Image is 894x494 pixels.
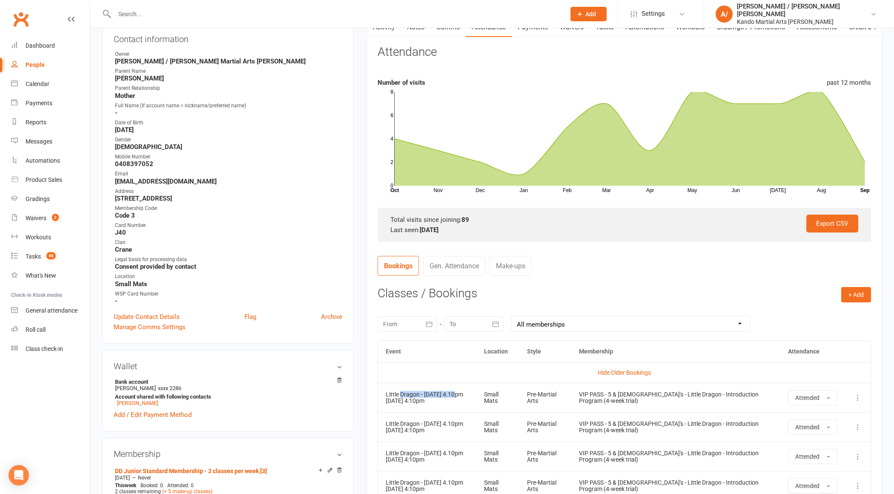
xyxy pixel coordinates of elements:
div: Class check-in [26,345,63,352]
strong: [DATE] [115,126,342,134]
div: General attendance [26,307,77,314]
div: — [113,474,342,481]
h3: Classes / Bookings [378,287,871,300]
button: Attended [788,419,837,435]
div: Pre-Martial Arts [527,480,564,493]
a: Product Sales [11,170,90,190]
span: xxxx 2286 [158,385,181,391]
div: Small Mats [484,391,512,405]
div: Parent Name [115,67,342,75]
button: + Add [841,287,871,302]
strong: Bank account [115,379,338,385]
strong: [PERSON_NAME] [115,75,342,82]
h3: Attendance [378,46,437,59]
strong: - [115,297,342,305]
input: Search... [112,8,559,20]
td: [DATE] 4:10pm [378,383,476,412]
div: Address [115,187,342,195]
div: Email [115,170,342,178]
span: Attended [795,483,819,489]
a: DD Junior Standard Membership - 2 classes per week [3] [115,468,267,474]
div: Open Intercom Messenger [9,465,29,485]
a: Class kiosk mode [11,339,90,359]
div: Payments [26,100,52,106]
span: Booked: 0 [140,483,163,488]
th: Attendance [780,341,845,362]
span: Attended: 0 [167,483,194,488]
div: Mobile Number [115,153,342,161]
strong: Consent provided by contact [115,263,342,270]
strong: 89 [461,216,469,224]
a: Messages [11,132,90,151]
a: General attendance kiosk mode [11,301,90,320]
span: 40 [46,252,56,259]
div: Messages [26,138,52,145]
div: Pre-Martial Arts [527,421,564,434]
a: Bookings [378,256,419,276]
th: Location [476,341,520,362]
th: Style [519,341,571,362]
div: A/ [716,6,733,23]
div: VIP PASS - 5 & [DEMOGRAPHIC_DATA]'s - Little Dragon - Introduction Program (4-week trial) [579,391,773,405]
div: Little Dragon - [DATE] 4.10pm [386,391,469,398]
div: Clan [115,238,342,247]
a: Flag [244,312,256,322]
strong: [STREET_ADDRESS] [115,195,342,202]
div: Little Dragon - [DATE] 4.10pm [386,450,469,457]
strong: [DATE] [420,226,438,234]
span: Attended [795,453,819,460]
a: Make-ups [490,256,532,276]
div: past 12 months [827,78,871,88]
span: This [115,483,125,488]
h3: Contact information [114,31,342,44]
strong: Code 3 [115,212,342,219]
a: What's New [11,266,90,285]
strong: Account shared with following contacts [115,393,338,400]
div: Kando Martial Arts [PERSON_NAME] [737,18,870,26]
div: Calendar [26,80,49,87]
div: Parent Relationship [115,84,342,92]
div: Small Mats [484,450,512,463]
div: Card Number [115,221,342,230]
div: Gender [115,136,342,144]
span: Add [585,11,596,17]
div: Dashboard [26,42,55,49]
div: Gradings [26,195,50,202]
div: VIP PASS - 5 & [DEMOGRAPHIC_DATA]'s - Little Dragon - Introduction Program (4-week trial) [579,480,773,493]
div: Reports [26,119,46,126]
div: Workouts [26,234,51,241]
a: Gradings [11,190,90,209]
th: Event [378,341,476,362]
h3: Membership [114,449,342,459]
div: Little Dragon - [DATE] 4.10pm [386,421,469,427]
a: People [11,55,90,75]
a: Calendar [11,75,90,94]
div: Automations [26,157,60,164]
a: Manage Comms Settings [114,322,186,332]
span: [DATE] [115,475,130,481]
div: Legal basis for processing data [115,256,342,264]
div: VIP PASS - 5 & [DEMOGRAPHIC_DATA]'s - Little Dragon - Introduction Program (4-week trial) [579,450,773,463]
a: Gen. Attendance [423,256,485,276]
th: Membership [571,341,780,362]
span: Settings [642,4,665,23]
button: Add [570,7,607,21]
div: Small Mats [484,480,512,493]
strong: Number of visits [378,79,425,86]
strong: Small Mats [115,280,342,288]
div: Little Dragon - [DATE] 4.10pm [386,480,469,486]
button: Attended [788,478,837,494]
span: Attended [795,394,819,401]
td: [DATE] 4:10pm [378,442,476,471]
span: Attended [795,424,819,431]
td: [DATE] 4:10pm [378,412,476,442]
a: Export CSV [806,215,858,233]
a: Waivers 2 [11,209,90,228]
div: Product Sales [26,176,62,183]
a: Archive [321,312,342,322]
div: Pre-Martial Arts [527,450,564,463]
div: VIP PASS - 5 & [DEMOGRAPHIC_DATA]'s - Little Dragon - Introduction Program (4-week trial) [579,421,773,434]
a: Add / Edit Payment Method [114,410,192,420]
a: Tasks 40 [11,247,90,266]
div: Full Name (If account name = nickname/preferred name) [115,102,342,110]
